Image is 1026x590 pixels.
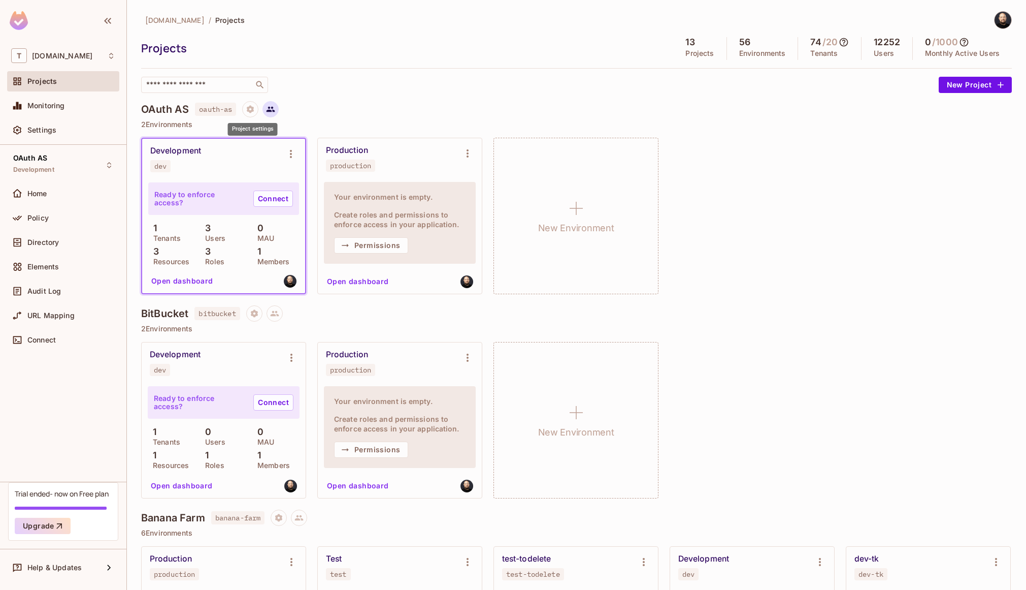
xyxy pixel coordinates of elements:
[925,37,931,47] h5: 0
[154,162,167,170] div: dev
[242,106,258,116] span: Project settings
[252,450,261,460] p: 1
[822,37,838,47] h5: / 20
[148,223,157,233] p: 1
[15,489,109,499] div: Trial ended- now on Free plan
[326,145,368,156] div: Production
[330,570,347,578] div: test
[15,518,71,534] button: Upgrade
[739,37,750,47] h5: 56
[27,287,61,295] span: Audit Log
[200,461,224,470] p: Roles
[253,394,293,411] a: Connect
[141,41,668,56] div: Projects
[854,554,879,564] div: dev-tk
[150,146,201,156] div: Development
[252,234,274,242] p: MAU
[874,49,894,57] p: Users
[538,221,614,236] h1: New Environment
[148,234,181,242] p: Tenants
[246,310,262,320] span: Project settings
[281,144,301,164] button: Environment settings
[147,273,217,289] button: Open dashboard
[323,478,393,494] button: Open dashboard
[148,427,156,437] p: 1
[13,166,54,174] span: Development
[634,552,654,572] button: Environment settings
[27,238,59,246] span: Directory
[27,190,47,198] span: Home
[284,275,296,288] img: thomas@permit.io
[200,258,224,266] p: Roles
[281,348,302,368] button: Environment settings
[154,570,195,578] div: production
[148,461,189,470] p: Resources
[32,52,92,60] span: Workspace: tk-permit.io
[995,12,1011,28] img: Thomas kirk
[154,366,166,374] div: dev
[141,512,205,524] h4: Banana Farm
[330,162,371,170] div: production
[27,564,82,572] span: Help & Updates
[874,37,900,47] h5: 12252
[145,15,205,25] span: [DOMAIN_NAME]
[334,442,408,458] button: Permissions
[27,102,65,110] span: Monitoring
[195,103,236,116] span: oauth-as
[148,258,189,266] p: Resources
[154,394,245,411] p: Ready to enforce access?
[209,15,211,25] li: /
[215,15,245,25] span: Projects
[457,552,478,572] button: Environment settings
[252,246,261,257] p: 1
[682,570,694,578] div: dev
[10,11,28,30] img: SReyMgAAAABJRU5ErkJggg==
[253,191,293,207] a: Connect
[457,348,478,368] button: Environment settings
[460,275,473,288] img: thomas@permit.io
[457,143,478,164] button: Environment settings
[141,103,189,115] h4: OAuth AS
[150,554,192,564] div: Production
[334,237,408,254] button: Permissions
[141,307,188,320] h4: BitBucket
[200,234,225,242] p: Users
[678,554,729,564] div: Development
[252,223,263,233] p: 0
[27,77,57,85] span: Projects
[211,511,265,524] span: banana-farm
[326,350,368,360] div: Production
[11,48,27,63] span: T
[506,570,560,578] div: test-todelete
[27,126,56,134] span: Settings
[27,263,59,271] span: Elements
[284,480,297,492] img: thomas@permit.io
[685,49,714,57] p: Projects
[334,192,466,202] h4: Your environment is empty.
[200,427,211,437] p: 0
[810,49,838,57] p: Tenants
[330,366,371,374] div: production
[271,515,287,524] span: Project settings
[858,570,883,578] div: dev-tk
[502,554,551,564] div: test-todelete
[252,258,290,266] p: Members
[739,49,786,57] p: Environments
[925,49,1000,57] p: Monthly Active Users
[200,450,209,460] p: 1
[252,427,263,437] p: 0
[27,214,49,222] span: Policy
[932,37,958,47] h5: / 1000
[148,450,156,460] p: 1
[141,529,1012,537] p: 6 Environments
[141,120,1012,129] p: 2 Environments
[27,312,75,320] span: URL Mapping
[326,554,342,564] div: Test
[141,325,1012,333] p: 2 Environments
[460,480,473,492] img: thomas@permit.io
[147,478,217,494] button: Open dashboard
[323,273,393,290] button: Open dashboard
[334,414,466,433] h4: Create roles and permissions to enforce access in your application.
[154,191,245,207] p: Ready to enforce access?
[200,223,211,233] p: 3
